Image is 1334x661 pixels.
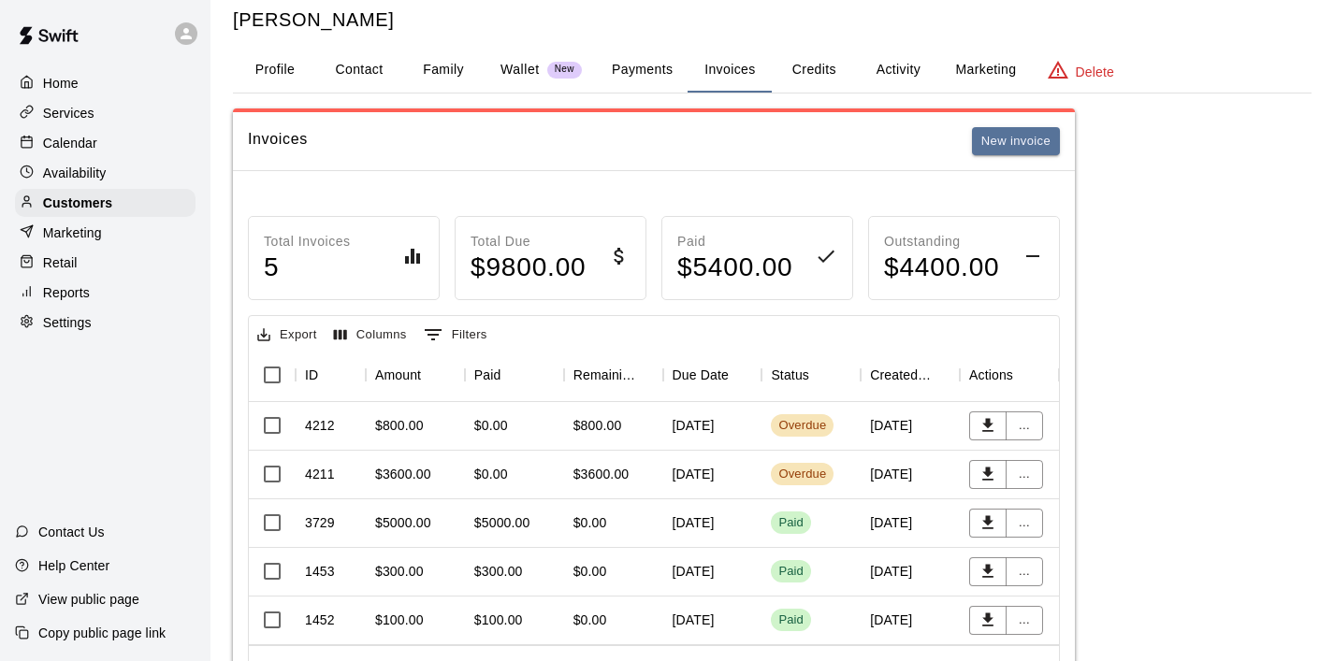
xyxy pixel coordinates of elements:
[474,562,523,581] div: $300.00
[43,283,90,302] p: Reports
[573,562,607,581] div: $0.00
[969,606,1007,635] button: Download PDF
[305,416,335,435] div: 4212
[573,349,637,401] div: Remaining
[375,349,421,401] div: Amount
[1006,460,1043,489] button: ...
[1076,63,1114,81] p: Delete
[663,548,762,596] div: [DATE]
[861,451,960,499] div: [DATE]
[573,611,607,629] div: $0.00
[15,249,196,277] a: Retail
[761,349,861,401] div: Status
[15,279,196,307] a: Reports
[15,99,196,127] div: Services
[15,69,196,97] a: Home
[772,48,856,93] button: Credits
[419,320,492,350] button: Show filters
[471,251,587,284] h4: $ 9800.00
[43,74,79,93] p: Home
[474,611,523,629] div: $100.00
[500,60,540,79] p: Wallet
[861,349,960,401] div: Created On
[474,513,530,532] div: $5000.00
[305,513,335,532] div: 3729
[43,223,102,242] p: Marketing
[38,624,166,642] p: Copy public page link
[663,596,762,645] div: [DATE]
[15,309,196,337] div: Settings
[1006,557,1043,586] button: ...
[688,48,772,93] button: Invoices
[547,64,582,76] span: New
[305,349,318,401] div: ID
[663,499,762,548] div: [DATE]
[677,251,793,284] h4: $ 5400.00
[305,465,335,483] div: 4211
[43,164,107,182] p: Availability
[960,349,1059,401] div: Actions
[318,362,344,388] button: Sort
[375,513,431,532] div: $5000.00
[856,48,940,93] button: Activity
[637,362,663,388] button: Sort
[233,48,317,93] button: Profile
[673,349,729,401] div: Due Date
[500,362,527,388] button: Sort
[15,129,196,157] a: Calendar
[264,232,351,251] p: Total Invoices
[375,562,424,581] div: $300.00
[771,349,809,401] div: Status
[778,417,826,435] div: Overdue
[663,451,762,499] div: [DATE]
[474,349,501,401] div: Paid
[778,466,826,483] div: Overdue
[573,513,607,532] div: $0.00
[38,556,109,575] p: Help Center
[969,509,1007,538] button: Download PDF
[663,402,762,451] div: [DATE]
[15,219,196,247] div: Marketing
[969,349,1013,401] div: Actions
[778,611,804,629] div: Paid
[861,548,960,596] div: [DATE]
[43,134,97,152] p: Calendar
[366,349,465,401] div: Amount
[969,411,1007,440] button: Download PDF
[861,499,960,548] div: [DATE]
[317,48,401,93] button: Contact
[471,232,587,251] p: Total Due
[43,104,94,122] p: Services
[884,232,1000,251] p: Outstanding
[465,349,564,401] div: Paid
[15,189,196,217] a: Customers
[972,127,1060,156] button: New invoice
[861,596,960,645] div: [DATE]
[305,562,335,581] div: 1453
[15,159,196,187] a: Availability
[1006,411,1043,440] button: ...
[809,362,835,388] button: Sort
[934,362,960,388] button: Sort
[296,349,366,401] div: ID
[43,253,78,272] p: Retail
[375,465,431,483] div: $3600.00
[43,194,112,212] p: Customers
[233,7,1312,33] h5: [PERSON_NAME]
[253,321,322,350] button: Export
[474,465,508,483] div: $0.00
[778,514,804,532] div: Paid
[861,402,960,451] div: [DATE]
[264,251,351,284] h4: 5
[43,313,92,332] p: Settings
[329,321,412,350] button: Select columns
[1006,509,1043,538] button: ...
[38,523,105,541] p: Contact Us
[573,465,630,483] div: $3600.00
